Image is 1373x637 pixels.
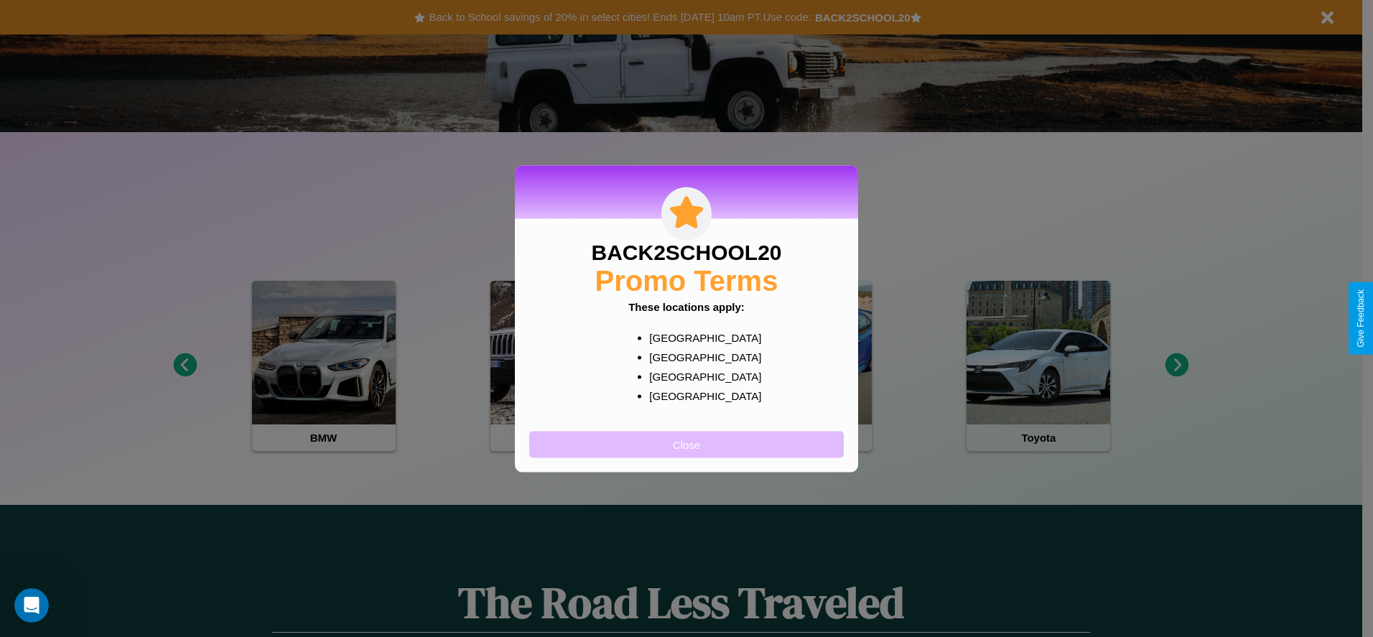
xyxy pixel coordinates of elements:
h2: Promo Terms [595,264,778,297]
h3: BACK2SCHOOL20 [591,240,781,264]
button: Close [529,431,844,457]
p: [GEOGRAPHIC_DATA] [649,347,752,366]
p: [GEOGRAPHIC_DATA] [649,366,752,386]
div: Give Feedback [1356,289,1366,348]
b: These locations apply: [628,300,745,312]
iframe: Intercom live chat [14,588,49,623]
p: [GEOGRAPHIC_DATA] [649,327,752,347]
p: [GEOGRAPHIC_DATA] [649,386,752,405]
